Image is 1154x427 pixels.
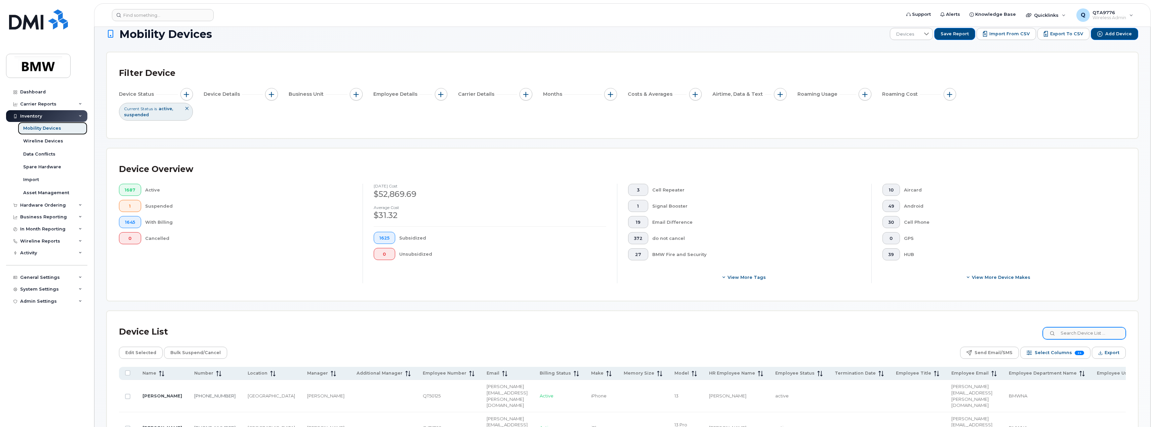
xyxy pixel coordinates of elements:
span: Business Unit [289,91,326,98]
span: Airtime, Data & Text [712,91,765,98]
span: Employee Status [775,370,815,376]
span: Alerts [946,11,960,18]
span: Q [1081,11,1085,19]
span: 27 [634,252,643,257]
h4: [DATE] cost [374,184,606,188]
span: suspended [124,112,149,117]
button: Save Report [934,28,975,40]
span: Mobility Devices [119,28,212,40]
span: Employee Details [373,91,419,98]
div: Unsubsidized [399,248,607,260]
div: Email Difference [652,216,861,228]
button: 1625 [374,232,395,244]
span: 19 [634,220,643,225]
button: 19 [628,216,648,228]
span: Import from CSV [989,31,1030,37]
button: View more tags [628,271,861,283]
span: 372 [634,236,643,241]
span: Carrier Details [458,91,496,98]
span: Months [543,91,564,98]
button: Import from CSV [977,28,1036,40]
button: 3 [628,184,648,196]
span: [PERSON_NAME] [709,393,746,398]
div: Cell Repeater [652,184,861,196]
span: Devices [890,28,920,40]
button: 30 [882,216,900,228]
span: [PERSON_NAME][EMAIL_ADDRESS][PERSON_NAME][DOMAIN_NAME] [487,384,528,408]
span: Employee Title [896,370,931,376]
span: Quicklinks [1034,12,1059,18]
div: $52,869.69 [374,188,606,200]
span: 30 [888,220,894,225]
span: QT50125 [423,393,441,398]
a: Alerts [936,8,965,21]
span: Support [912,11,931,18]
span: Make [591,370,604,376]
div: $31.32 [374,210,606,221]
span: Export [1105,348,1119,358]
span: 24 [1075,351,1084,355]
button: 10 [882,184,900,196]
span: 49 [888,204,894,209]
span: Employee Number [423,370,466,376]
span: 13 [674,393,678,398]
div: Active [145,184,352,196]
div: HUB [904,248,1115,260]
button: 49 [882,200,900,212]
span: 1 [125,204,135,209]
a: [PERSON_NAME] [142,393,182,398]
span: 0 [379,252,389,257]
button: Bulk Suspend/Cancel [164,347,227,359]
span: View More Device Makes [972,274,1030,281]
button: 372 [628,232,648,244]
input: Find something... [112,9,214,21]
div: Subsidized [399,232,607,244]
span: Export to CSV [1050,31,1083,37]
span: Number [194,370,213,376]
span: Termination Date [835,370,876,376]
span: Employee User ID [1097,370,1139,376]
span: Add Device [1105,31,1132,37]
span: View more tags [728,274,766,281]
span: Billing Status [540,370,571,376]
div: Quicklinks [1021,8,1070,22]
button: Add Device [1091,28,1138,40]
span: [GEOGRAPHIC_DATA] [248,393,295,398]
span: Location [248,370,267,376]
button: View More Device Makes [882,271,1115,283]
div: Device List [119,323,168,341]
span: Device Details [204,91,242,98]
div: Suspended [145,200,352,212]
span: Memory Size [624,370,654,376]
span: Save Report [941,31,969,37]
button: Export [1092,347,1126,359]
span: Current Status [124,106,153,112]
div: Cancelled [145,232,352,244]
span: Send Email/SMS [975,348,1013,358]
div: Filter Device [119,65,175,82]
button: 1645 [119,216,141,228]
div: Device Overview [119,161,193,178]
div: Aircard [904,184,1115,196]
span: 1625 [379,236,389,241]
div: Signal Booster [652,200,861,212]
a: Knowledge Base [965,8,1021,21]
span: 0 [125,236,135,241]
input: Search Device List ... [1043,327,1126,339]
span: 1645 [125,220,135,225]
span: active [775,393,789,398]
span: 39 [888,252,894,257]
span: Select Columns [1035,348,1072,358]
span: Manager [307,370,328,376]
span: Wireless Admin [1093,15,1126,20]
span: Roaming Usage [797,91,839,98]
span: Model [674,370,689,376]
a: Support [902,8,936,21]
div: BMW Fire and Security [652,248,861,260]
span: Roaming Cost [882,91,920,98]
button: Edit Selected [119,347,163,359]
span: Email [487,370,499,376]
iframe: Messenger Launcher [1125,398,1149,422]
span: Name [142,370,156,376]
